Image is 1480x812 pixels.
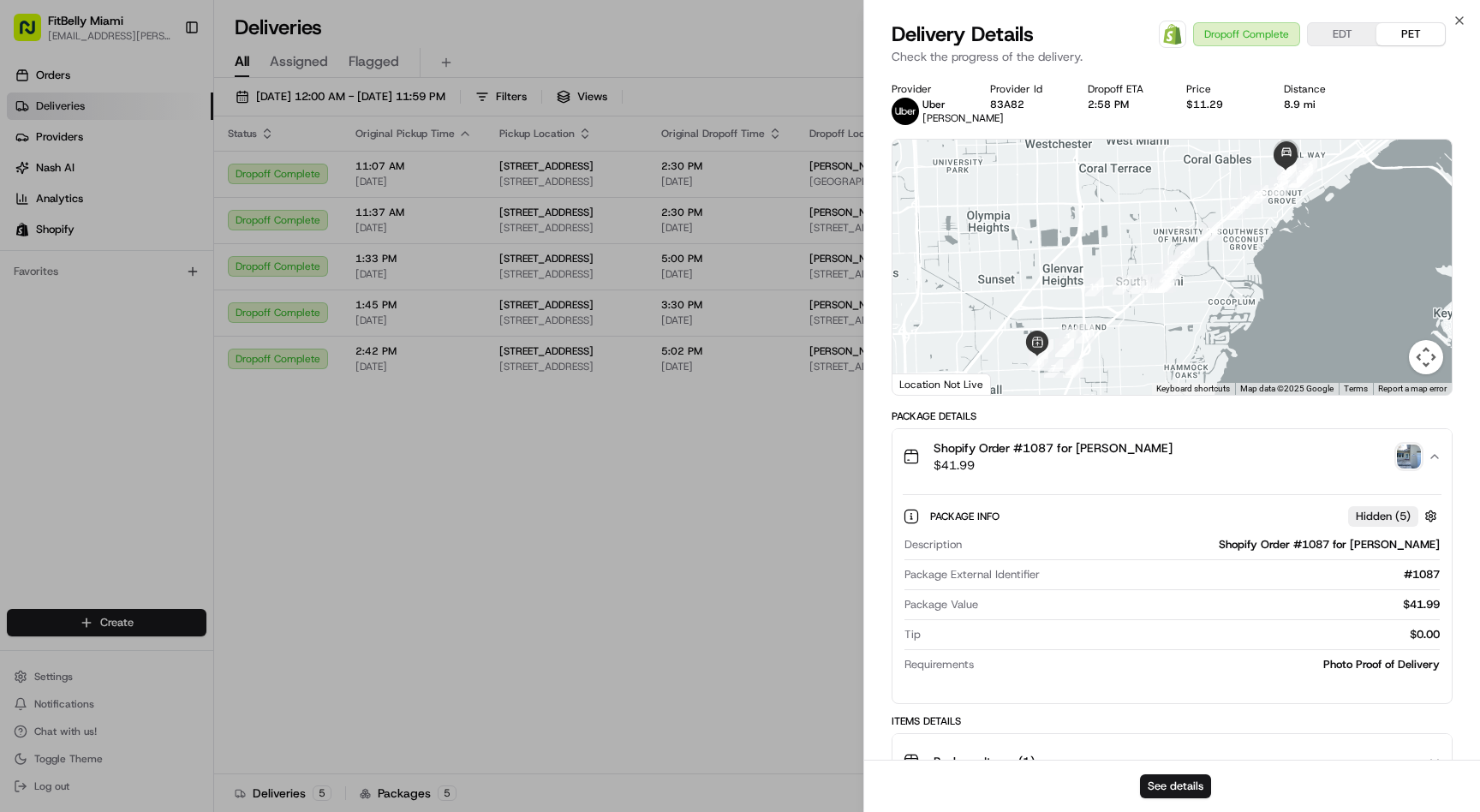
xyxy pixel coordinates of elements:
[34,383,131,400] span: Knowledge Base
[892,429,1452,484] button: Shopify Order #1087 for [PERSON_NAME]$41.99photo_proof_of_delivery image
[981,657,1440,672] div: Photo Proof of Delivery
[922,111,1004,125] span: [PERSON_NAME]
[1141,274,1160,293] div: 14
[170,425,207,438] span: Pylon
[969,537,1440,552] div: Shopify Order #1087 for [PERSON_NAME]
[1076,325,1095,343] div: 10
[17,296,45,329] img: Wisdom Oko
[138,376,282,407] a: 💻API Documentation
[892,373,991,395] div: Location Not Live
[1150,274,1169,293] div: 16
[17,249,45,277] img: Jesus Salinas
[1065,359,1083,378] div: 9
[1294,164,1313,183] div: 34
[1162,24,1183,45] img: Shopify
[10,376,138,407] a: 📗Knowledge Base
[77,164,281,181] div: Start new chat
[17,164,48,194] img: 1736555255976-a54dd68f-1ca7-489b-9aae-adbdc363a1c4
[1269,177,1288,196] div: 28
[904,597,978,612] span: Package Value
[892,734,1452,789] button: Package Items (1)
[985,597,1440,612] div: $41.99
[1409,340,1443,374] button: Map camera controls
[1152,274,1171,293] div: 17
[1029,347,1047,366] div: 5
[1277,161,1296,180] div: 36
[1376,23,1445,45] button: PET
[36,164,67,194] img: 8571987876998_91fb9ceb93ad5c398215_72.jpg
[1186,98,1257,111] div: $11.29
[1160,264,1179,283] div: 21
[904,657,974,672] span: Requirements
[1085,278,1104,296] div: 11
[17,69,312,96] p: Welcome 👋
[1284,82,1355,96] div: Distance
[904,627,921,642] span: Tip
[1226,200,1245,219] div: 25
[990,82,1061,96] div: Provider Id
[1113,276,1131,295] div: 12
[1155,274,1173,293] div: 19
[246,266,281,279] span: [DATE]
[1140,774,1211,798] button: See details
[892,409,1453,423] div: Package Details
[897,373,953,395] a: Open this area in Google Maps (opens a new window)
[1156,383,1230,395] button: Keyboard shortcuts
[1298,158,1317,176] div: 33
[1397,445,1421,469] img: photo_proof_of_delivery image
[34,313,48,326] img: 1736555255976-a54dd68f-1ca7-489b-9aae-adbdc363a1c4
[1348,505,1441,527] button: Hidden (5)
[1148,274,1167,293] div: 15
[934,457,1173,474] span: $41.99
[904,537,962,552] span: Description
[1165,255,1184,274] div: 22
[1129,275,1148,294] div: 13
[1202,222,1220,241] div: 24
[1035,339,1053,358] div: 4
[892,484,1452,703] div: Shopify Order #1087 for [PERSON_NAME]$41.99photo_proof_of_delivery image
[934,439,1173,457] span: Shopify Order #1087 for [PERSON_NAME]
[1176,245,1195,264] div: 23
[53,312,182,325] span: Wisdom [PERSON_NAME]
[892,98,919,125] img: uber-new-logo.jpeg
[121,424,207,438] a: Powered byPylon
[922,98,946,111] span: Uber
[45,110,283,128] input: Clear
[1088,82,1159,96] div: Dropoff ETA
[186,312,192,325] span: •
[1250,185,1268,204] div: 27
[1063,359,1082,378] div: 8
[236,266,242,279] span: •
[1308,23,1376,45] button: EDT
[145,385,158,398] div: 💻
[77,181,236,194] div: We're available if you need us!
[897,373,953,395] img: Google
[1159,21,1186,48] a: Shopify
[17,17,51,51] img: Nash
[1044,359,1063,378] div: 7
[266,219,312,240] button: See all
[934,753,1035,770] span: Package Items ( 1 )
[892,714,1453,728] div: Items Details
[195,312,230,325] span: [DATE]
[990,98,1024,111] button: 83A82
[1059,327,1077,346] div: 1
[892,48,1453,65] p: Check the progress of the delivery.
[17,385,31,398] div: 📗
[928,627,1440,642] div: $0.00
[930,510,1003,523] span: Package Info
[1186,82,1257,96] div: Price
[1344,384,1368,393] a: Terms
[1047,567,1440,582] div: #1087
[162,383,275,400] span: API Documentation
[1157,273,1176,292] div: 20
[53,266,233,279] span: [DEMOGRAPHIC_DATA][PERSON_NAME]
[17,223,110,236] div: Past conversations
[904,567,1040,582] span: Package External Identifier
[1278,164,1297,183] div: 35
[1378,384,1447,393] a: Report a map error
[1284,98,1355,111] div: 8.9 mi
[1238,190,1256,209] div: 26
[892,82,963,96] div: Provider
